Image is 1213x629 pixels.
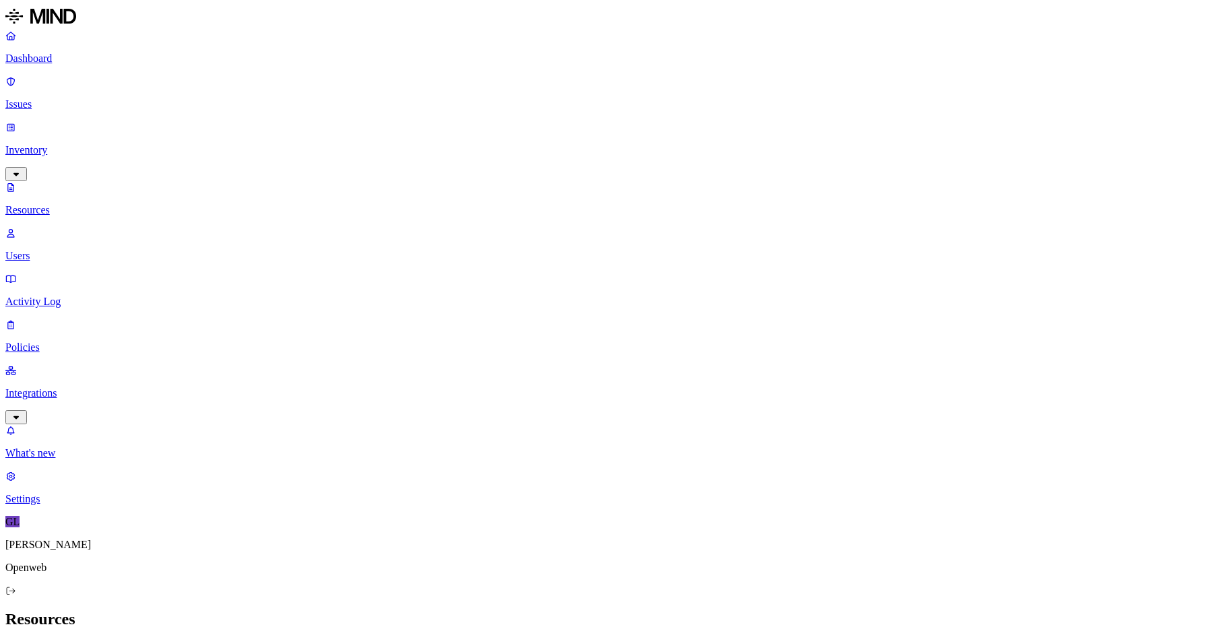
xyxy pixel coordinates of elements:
a: Issues [5,75,1208,110]
img: MIND [5,5,76,27]
p: Openweb [5,562,1208,574]
p: Issues [5,98,1208,110]
a: Users [5,227,1208,262]
a: Inventory [5,121,1208,179]
a: Activity Log [5,273,1208,308]
a: Resources [5,181,1208,216]
a: Settings [5,470,1208,505]
p: Inventory [5,144,1208,156]
p: Dashboard [5,53,1208,65]
a: Dashboard [5,30,1208,65]
a: Policies [5,319,1208,354]
p: Activity Log [5,296,1208,308]
p: What's new [5,447,1208,459]
p: Integrations [5,387,1208,399]
h2: Resources [5,610,1208,628]
span: GL [5,516,20,527]
p: Users [5,250,1208,262]
a: What's new [5,424,1208,459]
p: Resources [5,204,1208,216]
a: Integrations [5,364,1208,422]
p: Policies [5,341,1208,354]
a: MIND [5,5,1208,30]
p: Settings [5,493,1208,505]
